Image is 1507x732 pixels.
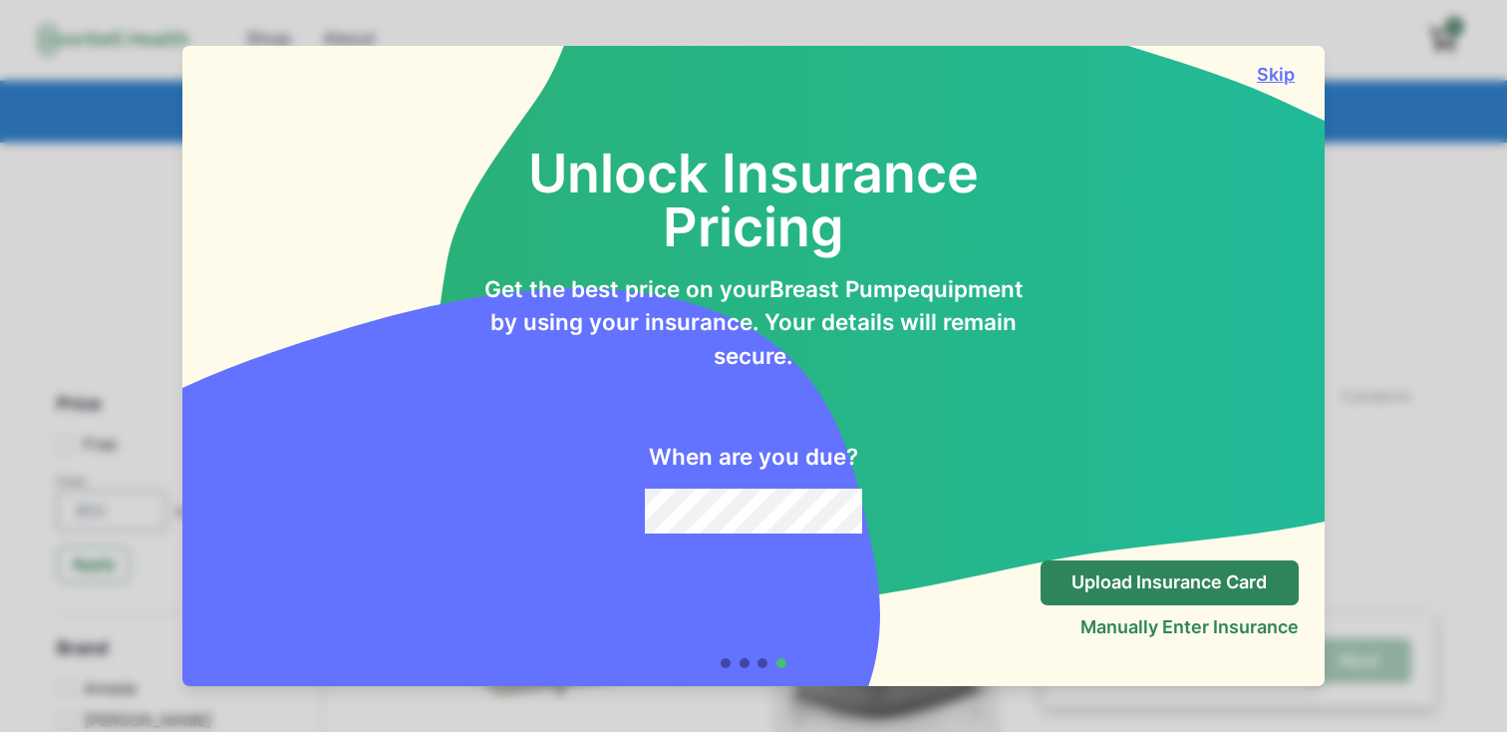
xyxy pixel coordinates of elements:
[1071,571,1267,593] p: Upload Insurance Card
[481,272,1027,373] p: Get the best price on your Breast Pump equipment by using your insurance. Your details will remai...
[1080,616,1299,637] button: Manually Enter Insurance
[481,94,1027,254] h2: Unlock Insurance Pricing
[649,444,858,471] h2: When are you due?
[1041,560,1299,605] button: Upload Insurance Card
[1254,64,1299,85] button: Skip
